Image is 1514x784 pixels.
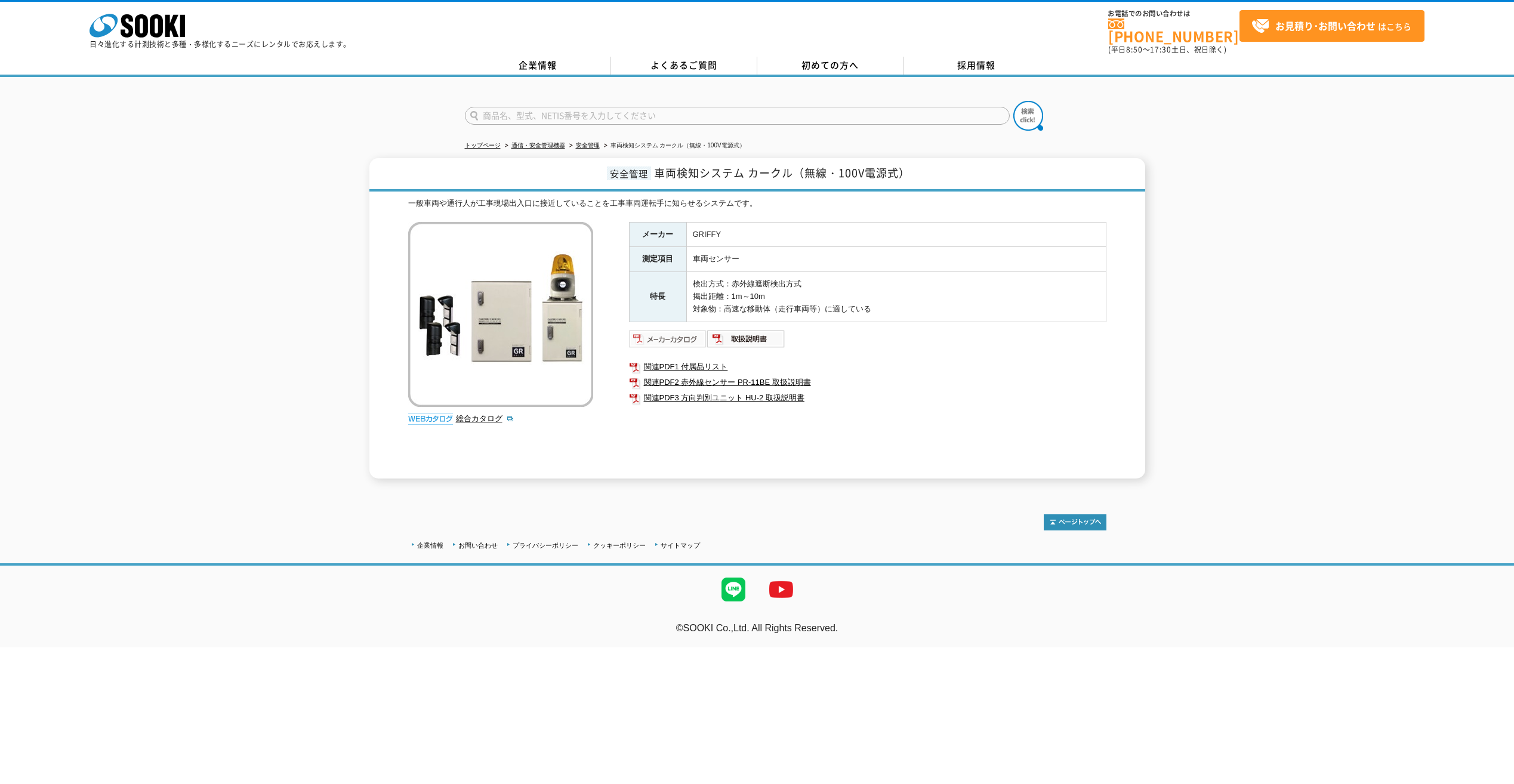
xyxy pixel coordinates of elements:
[661,542,700,549] a: サイトマップ
[629,390,1106,406] a: 関連PDF3 方向判別ユニット HU-2 取扱説明書
[1126,44,1143,55] span: 8:50
[801,58,859,72] span: 初めての方へ
[629,337,707,346] a: メーカーカタログ
[602,140,745,152] li: 車両検知システム カークル（無線・100V電源式）
[1044,514,1106,530] img: トップページへ
[1013,101,1043,131] img: btn_search.png
[408,413,453,425] img: webカタログ
[629,222,686,247] th: メーカー
[1108,10,1239,17] span: お電話でのお問い合わせは
[686,222,1106,247] td: GRIFFY
[1150,44,1171,55] span: 17:30
[904,57,1050,75] a: 採用情報
[1468,635,1514,646] a: テストMail
[465,107,1010,125] input: 商品名、型式、NETIS番号を入力してください
[417,542,443,549] a: 企業情報
[707,337,785,346] a: 取扱説明書
[1108,44,1226,55] span: (平日 ～ 土日、祝日除く)
[576,142,600,149] a: 安全管理
[1239,10,1424,42] a: お見積り･お問い合わせはこちら
[757,566,805,613] img: YouTube
[408,222,593,407] img: 車両検知システム カークル（無線・100V電源式）
[90,41,351,48] p: 日々進化する計測技術と多種・多様化するニーズにレンタルでお応えします。
[629,359,1106,375] a: 関連PDF1 付属品リスト
[465,57,611,75] a: 企業情報
[408,197,1106,210] div: 一般車両や通行人が工事現場出入口に接近していることを工事車両運転手に知らせるシステムです。
[465,142,501,149] a: トップページ
[607,166,651,180] span: 安全管理
[458,542,498,549] a: お問い合わせ
[511,142,565,149] a: 通信・安全管理機器
[757,57,904,75] a: 初めての方へ
[707,329,785,348] img: 取扱説明書
[686,247,1106,272] td: 車両センサー
[654,165,910,181] span: 車両検知システム カークル（無線・100V電源式）
[593,542,646,549] a: クッキーポリシー
[456,414,514,423] a: 総合カタログ
[513,542,578,549] a: プライバシーポリシー
[686,272,1106,322] td: 検出方式：赤外線遮断検出方式 掲出距離：1m～10m 対象物：高速な移動体（走行車両等）に適している
[1108,18,1239,43] a: [PHONE_NUMBER]
[1275,18,1376,33] strong: お見積り･お問い合わせ
[1251,17,1411,35] span: はこちら
[629,375,1106,390] a: 関連PDF2 赤外線センサー PR-11BE 取扱説明書
[629,272,686,322] th: 特長
[611,57,757,75] a: よくあるご質問
[629,329,707,348] img: メーカーカタログ
[629,247,686,272] th: 測定項目
[710,566,757,613] img: LINE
